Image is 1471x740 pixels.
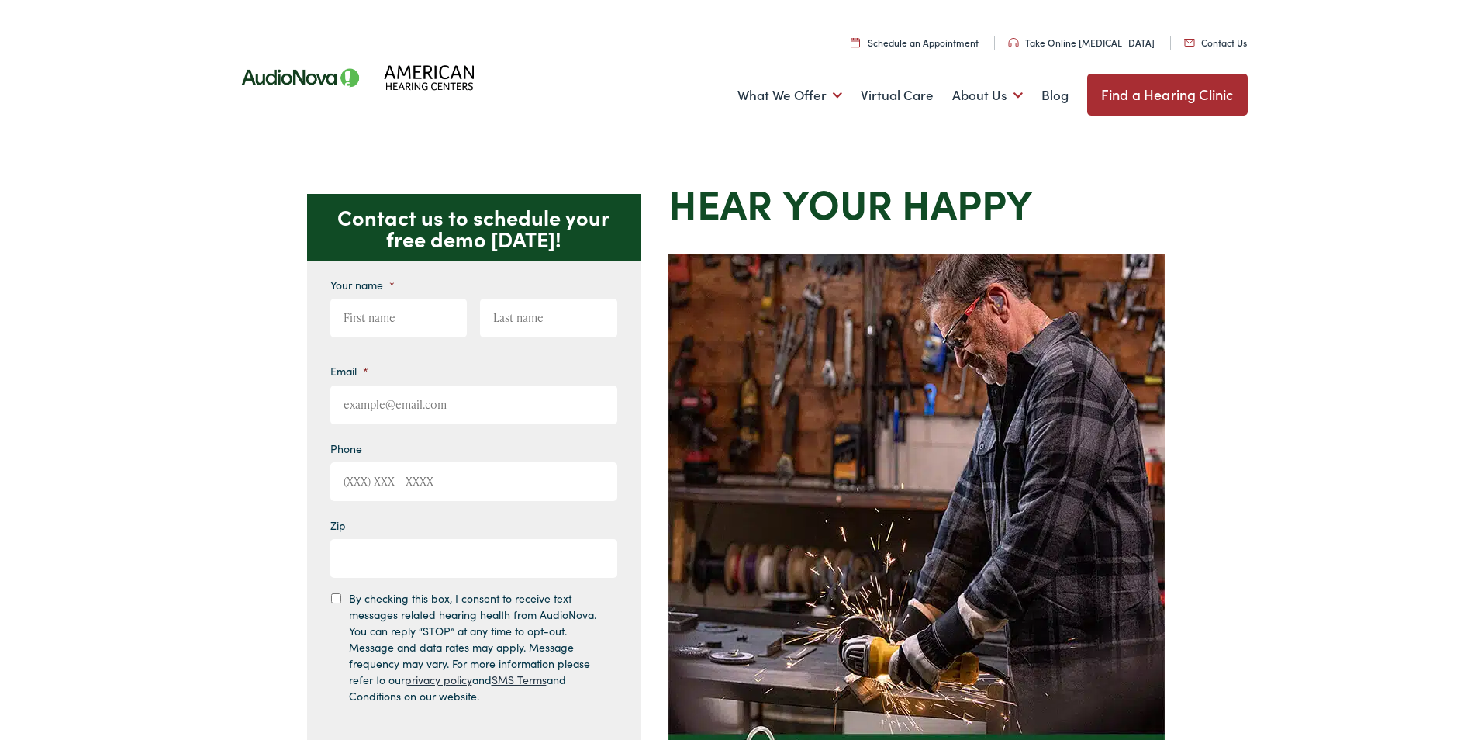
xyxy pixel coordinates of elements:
[1184,39,1195,47] img: utility icon
[330,462,617,501] input: (XXX) XXX - XXXX
[668,174,772,230] strong: Hear
[1184,36,1247,49] a: Contact Us
[1008,36,1155,49] a: Take Online [MEDICAL_DATA]
[1008,38,1019,47] img: utility icon
[349,590,603,704] label: By checking this box, I consent to receive text messages related hearing health from AudioNova. Y...
[330,386,617,424] input: example@email.com
[330,278,395,292] label: Your name
[851,37,860,47] img: utility icon
[330,518,346,532] label: Zip
[861,67,934,124] a: Virtual Care
[405,672,472,687] a: privacy policy
[330,364,368,378] label: Email
[851,36,979,49] a: Schedule an Appointment
[782,174,1033,230] strong: your Happy
[330,299,468,337] input: First name
[307,194,641,261] p: Contact us to schedule your free demo [DATE]!
[1087,74,1248,116] a: Find a Hearing Clinic
[737,67,842,124] a: What We Offer
[1041,67,1069,124] a: Blog
[952,67,1023,124] a: About Us
[480,299,617,337] input: Last name
[330,441,362,455] label: Phone
[492,672,547,687] a: SMS Terms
